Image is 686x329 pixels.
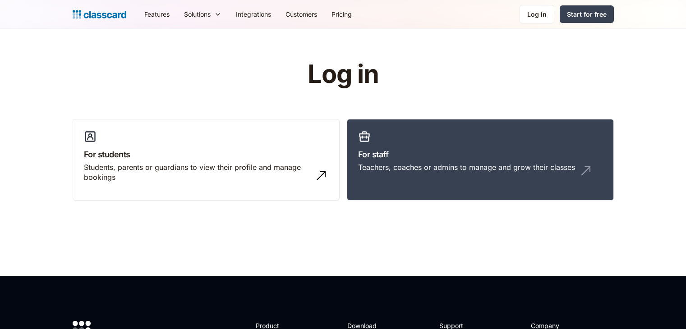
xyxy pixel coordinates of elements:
[358,162,575,172] div: Teachers, coaches or admins to manage and grow their classes
[278,4,324,24] a: Customers
[527,9,547,19] div: Log in
[73,8,126,21] a: home
[560,5,614,23] a: Start for free
[520,5,554,23] a: Log in
[137,4,177,24] a: Features
[73,119,340,201] a: For studentsStudents, parents or guardians to view their profile and manage bookings
[358,148,603,160] h3: For staff
[229,4,278,24] a: Integrations
[200,60,486,88] h1: Log in
[177,4,229,24] div: Solutions
[324,4,359,24] a: Pricing
[84,148,328,160] h3: For students
[84,162,310,183] div: Students, parents or guardians to view their profile and manage bookings
[184,9,211,19] div: Solutions
[567,9,607,19] div: Start for free
[347,119,614,201] a: For staffTeachers, coaches or admins to manage and grow their classes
